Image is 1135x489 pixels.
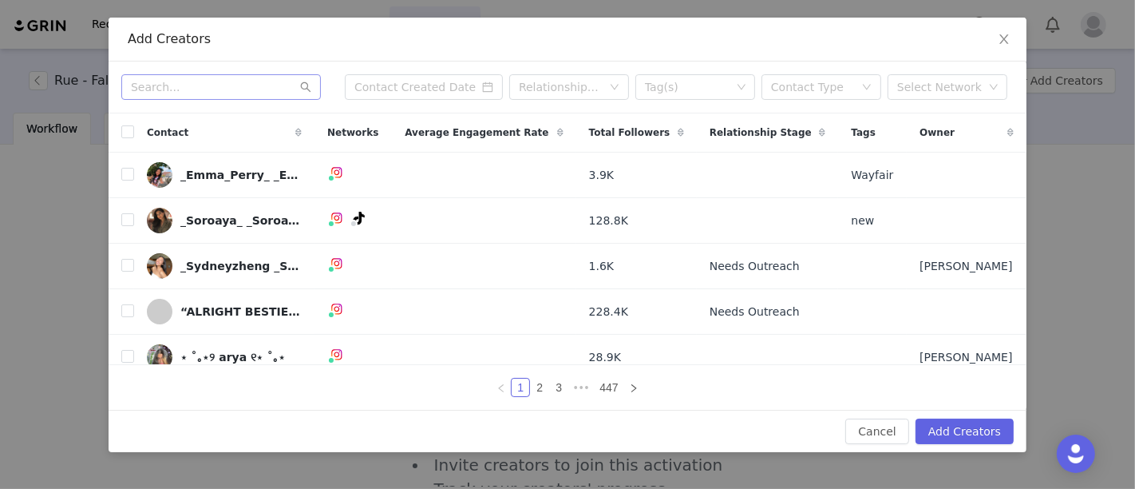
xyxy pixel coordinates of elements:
[496,384,506,393] i: icon: left
[180,351,285,364] div: ⋆ ˚｡⋆୨ arya ୧⋆ ˚｡⋆
[710,304,800,320] span: Needs Outreach
[851,213,874,229] span: new
[405,125,548,140] span: Average Engagement Rate
[629,384,639,393] i: icon: right
[492,378,511,397] li: Previous Page
[180,260,300,272] div: _Sydneyzheng _Sydneyzheng
[180,169,300,181] div: _Emma_Perry_ _Emma_Perry_
[549,378,568,397] li: 3
[147,253,172,279] img: 707a5e81-9764-4fbd-891b-b54e11a3b8e1--s.jpg
[147,208,302,233] a: _Soroaya_ _Soroaya_
[919,349,1012,366] span: [PERSON_NAME]
[594,378,623,397] li: 447
[982,18,1026,62] button: Close
[330,257,343,270] img: instagram.svg
[998,33,1010,46] i: icon: close
[147,344,172,370] img: 83febc2b-1878-4516-a963-827ea017fff3.jpg
[147,162,172,188] img: b248ac5a-772b-4383-843f-8199f2150963--s.jpg
[589,258,614,275] span: 1.6K
[482,81,493,93] i: icon: calendar
[568,378,594,397] span: •••
[147,208,172,233] img: 24033595-9d51-4a08-bafc-8f9285922037--s.jpg
[121,74,321,100] input: Search...
[511,378,530,397] li: 1
[345,74,503,100] input: Contact Created Date
[180,305,300,318] div: “ALRIGHT BESTIES🩷”
[330,303,343,316] img: instagram.svg
[710,125,812,140] span: Relationship Stage
[530,378,549,397] li: 2
[568,378,594,397] li: Next 3 Pages
[771,79,854,95] div: Contact Type
[330,166,343,179] img: instagram.svg
[851,125,875,140] span: Tags
[589,167,614,184] span: 3.9K
[916,419,1014,444] button: Add Creators
[147,253,302,279] a: _Sydneyzheng _Sydneyzheng
[330,212,343,225] img: instagram.svg
[589,125,670,140] span: Total Followers
[851,167,893,184] span: Wayfair
[147,299,302,324] a: “ALRIGHT BESTIES🩷”
[180,214,300,227] div: _Soroaya_ _Soroaya_
[589,213,628,229] span: 128.8K
[737,82,746,93] i: icon: down
[128,30,1007,48] div: Add Creators
[595,379,623,396] a: 447
[589,304,628,320] span: 228.4K
[512,379,529,396] a: 1
[147,344,302,370] a: ⋆ ˚｡⋆୨ arya ୧⋆ ˚｡⋆
[330,348,343,361] img: instagram.svg
[845,419,908,444] button: Cancel
[645,79,731,95] div: Tag(s)
[897,79,983,95] div: Select Network
[862,82,872,93] i: icon: down
[300,81,311,93] i: icon: search
[519,79,602,95] div: Relationship Stage
[147,162,302,188] a: _Emma_Perry_ _Emma_Perry_
[550,379,567,396] a: 3
[610,82,619,93] i: icon: down
[147,125,188,140] span: Contact
[589,349,621,366] span: 28.9K
[919,125,955,140] span: Owner
[624,378,643,397] li: Next Page
[919,258,1012,275] span: [PERSON_NAME]
[710,258,800,275] span: Needs Outreach
[531,379,548,396] a: 2
[989,82,999,93] i: icon: down
[1057,435,1095,473] div: Open Intercom Messenger
[327,125,378,140] span: Networks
